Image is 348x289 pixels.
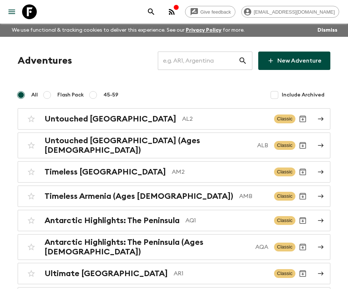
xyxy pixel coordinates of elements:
[172,168,268,176] p: AM2
[9,24,248,37] p: We use functional & tracking cookies to deliver this experience. See our for more.
[4,4,19,19] button: menu
[295,138,310,153] button: Archive
[258,52,330,70] a: New Adventure
[282,91,324,99] span: Include Archived
[295,112,310,126] button: Archive
[255,243,268,251] p: AQA
[295,266,310,281] button: Archive
[45,216,180,225] h2: Antarctic Highlights: The Peninsula
[274,269,295,278] span: Classic
[18,263,330,284] a: Ultimate [GEOGRAPHIC_DATA]AR1ClassicArchive
[45,237,249,257] h2: Antarctic Highlights: The Peninsula (Ages [DEMOGRAPHIC_DATA])
[45,167,166,177] h2: Timeless [GEOGRAPHIC_DATA]
[185,216,268,225] p: AQ1
[158,50,238,71] input: e.g. AR1, Argentina
[274,114,295,123] span: Classic
[103,91,118,99] span: 45-59
[241,6,339,18] div: [EMAIL_ADDRESS][DOMAIN_NAME]
[295,165,310,179] button: Archive
[45,114,176,124] h2: Untouched [GEOGRAPHIC_DATA]
[274,192,295,201] span: Classic
[185,6,235,18] a: Give feedback
[31,91,38,99] span: All
[274,216,295,225] span: Classic
[18,133,330,158] a: Untouched [GEOGRAPHIC_DATA] (Ages [DEMOGRAPHIC_DATA])ALBClassicArchive
[45,136,251,155] h2: Untouched [GEOGRAPHIC_DATA] (Ages [DEMOGRAPHIC_DATA])
[174,269,268,278] p: AR1
[295,213,310,228] button: Archive
[257,141,268,150] p: ALB
[45,191,233,201] h2: Timeless Armenia (Ages [DEMOGRAPHIC_DATA])
[196,9,235,15] span: Give feedback
[239,192,268,201] p: AMB
[18,108,330,130] a: Untouched [GEOGRAPHIC_DATA]AL2ClassicArchive
[250,9,339,15] span: [EMAIL_ADDRESS][DOMAIN_NAME]
[18,161,330,183] a: Timeless [GEOGRAPHIC_DATA]AM2ClassicArchive
[274,243,295,251] span: Classic
[144,4,159,19] button: search adventures
[186,28,221,33] a: Privacy Policy
[295,189,310,204] button: Archive
[182,114,268,123] p: AL2
[274,168,295,176] span: Classic
[18,186,330,207] a: Timeless Armenia (Ages [DEMOGRAPHIC_DATA])AMBClassicArchive
[274,141,295,150] span: Classic
[18,234,330,260] a: Antarctic Highlights: The Peninsula (Ages [DEMOGRAPHIC_DATA])AQAClassicArchive
[18,210,330,231] a: Antarctic Highlights: The PeninsulaAQ1ClassicArchive
[316,25,339,35] button: Dismiss
[18,53,72,68] h1: Adventures
[57,91,84,99] span: Flash Pack
[45,269,168,278] h2: Ultimate [GEOGRAPHIC_DATA]
[295,240,310,254] button: Archive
